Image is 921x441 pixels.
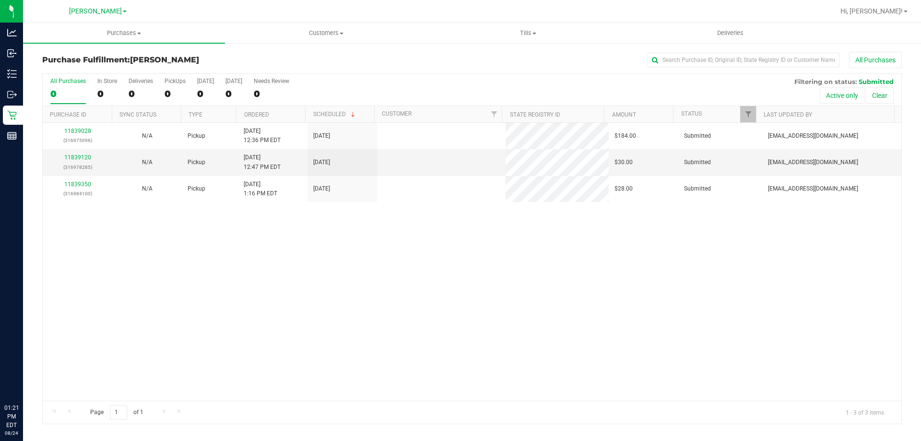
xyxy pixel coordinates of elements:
[7,48,17,58] inline-svg: Inbound
[486,106,502,122] a: Filter
[97,88,117,99] div: 0
[64,154,91,161] a: 11839120
[50,111,86,118] a: Purchase ID
[684,131,711,141] span: Submitted
[768,131,858,141] span: [EMAIL_ADDRESS][DOMAIN_NAME]
[50,78,86,84] div: All Purchases
[840,7,903,15] span: Hi, [PERSON_NAME]!
[849,52,902,68] button: All Purchases
[427,29,628,37] span: Tills
[165,78,186,84] div: PickUps
[142,131,153,141] button: N/A
[648,53,839,67] input: Search Purchase ID, Original ID, State Registry ID or Customer Name...
[254,88,289,99] div: 0
[313,184,330,193] span: [DATE]
[23,23,225,43] a: Purchases
[838,405,892,419] span: 1 - 3 of 3 items
[225,88,242,99] div: 0
[82,405,151,420] span: Page of 1
[254,78,289,84] div: Needs Review
[4,404,19,429] p: 01:21 PM EDT
[614,131,636,141] span: $184.00
[142,159,153,166] span: Not Applicable
[313,131,330,141] span: [DATE]
[130,55,199,64] span: [PERSON_NAME]
[129,88,153,99] div: 0
[142,184,153,193] button: N/A
[64,181,91,188] a: 11839350
[244,111,269,118] a: Ordered
[768,184,858,193] span: [EMAIL_ADDRESS][DOMAIN_NAME]
[197,88,214,99] div: 0
[23,29,225,37] span: Purchases
[129,78,153,84] div: Deliveries
[97,78,117,84] div: In Store
[740,106,756,122] a: Filter
[704,29,756,37] span: Deliveries
[119,111,156,118] a: Sync Status
[225,78,242,84] div: [DATE]
[866,87,894,104] button: Clear
[142,158,153,167] button: N/A
[7,110,17,120] inline-svg: Retail
[188,131,205,141] span: Pickup
[48,189,106,198] p: (316984100)
[510,111,560,118] a: State Registry ID
[859,78,894,85] span: Submitted
[382,110,412,117] a: Customer
[197,78,214,84] div: [DATE]
[244,180,277,198] span: [DATE] 1:16 PM EDT
[7,28,17,37] inline-svg: Analytics
[64,128,91,134] a: 11839028
[165,88,186,99] div: 0
[110,405,127,420] input: 1
[225,23,427,43] a: Customers
[684,158,711,167] span: Submitted
[614,184,633,193] span: $28.00
[244,153,281,171] span: [DATE] 12:47 PM EDT
[188,184,205,193] span: Pickup
[313,111,357,118] a: Scheduled
[244,127,281,145] span: [DATE] 12:36 PM EDT
[4,429,19,437] p: 08/24
[188,158,205,167] span: Pickup
[313,158,330,167] span: [DATE]
[48,136,106,145] p: (316975096)
[629,23,831,43] a: Deliveries
[614,158,633,167] span: $30.00
[142,185,153,192] span: Not Applicable
[142,132,153,139] span: Not Applicable
[684,184,711,193] span: Submitted
[10,364,38,393] iframe: Resource center
[42,56,329,64] h3: Purchase Fulfillment:
[768,158,858,167] span: [EMAIL_ADDRESS][DOMAIN_NAME]
[820,87,864,104] button: Active only
[764,111,812,118] a: Last Updated By
[225,29,426,37] span: Customers
[681,110,702,117] a: Status
[427,23,629,43] a: Tills
[48,163,106,172] p: (316978285)
[612,111,636,118] a: Amount
[189,111,202,118] a: Type
[69,7,122,15] span: [PERSON_NAME]
[50,88,86,99] div: 0
[794,78,857,85] span: Filtering on status:
[7,90,17,99] inline-svg: Outbound
[7,69,17,79] inline-svg: Inventory
[7,131,17,141] inline-svg: Reports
